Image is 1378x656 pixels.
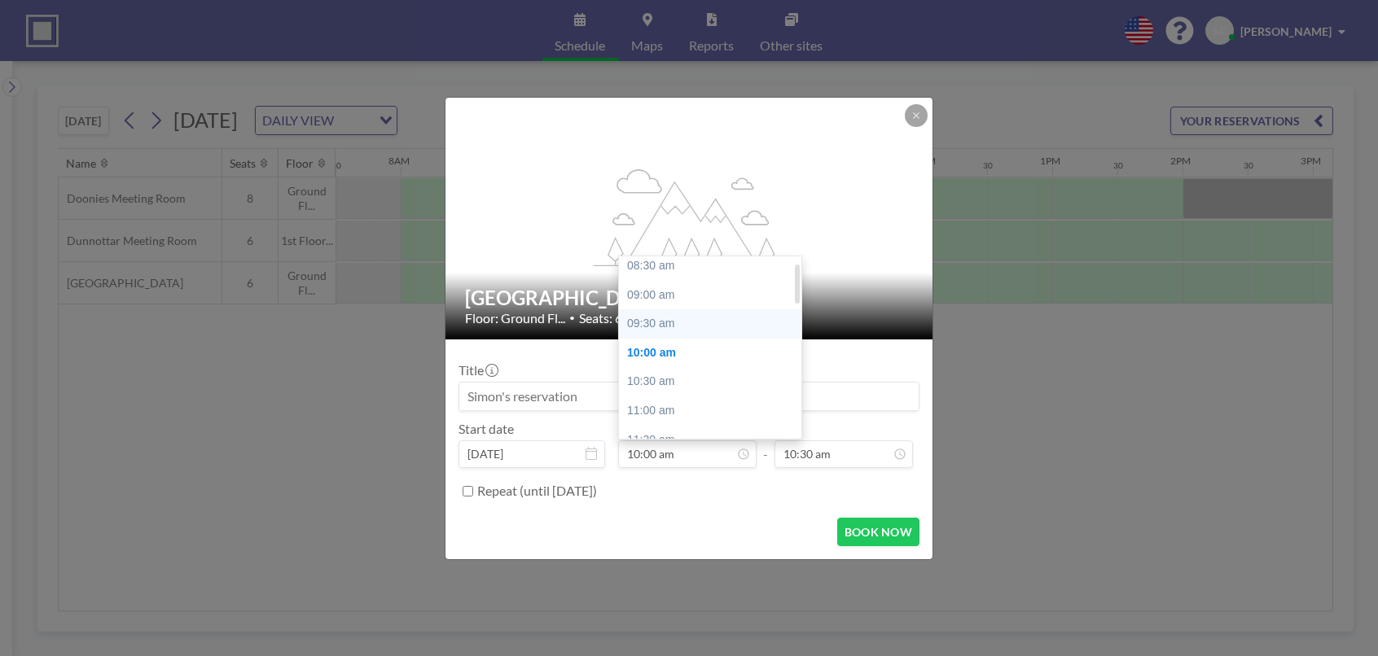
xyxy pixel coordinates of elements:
[477,483,597,499] label: Repeat (until [DATE])
[459,362,497,378] label: Title
[619,396,810,426] div: 11:00 am
[763,426,768,462] span: -
[465,310,565,326] span: Floor: Ground Fl...
[619,426,810,455] div: 11:30 am
[619,309,810,339] div: 09:30 am
[579,310,622,326] span: Seats: 6
[837,518,919,546] button: BOOK NOW
[619,281,810,310] div: 09:00 am
[569,312,575,324] span: •
[619,339,810,368] div: 10:00 am
[619,367,810,396] div: 10:30 am
[465,286,915,310] h2: [GEOGRAPHIC_DATA]
[459,421,514,437] label: Start date
[459,383,919,410] input: Simon's reservation
[619,251,810,281] div: 08:30 am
